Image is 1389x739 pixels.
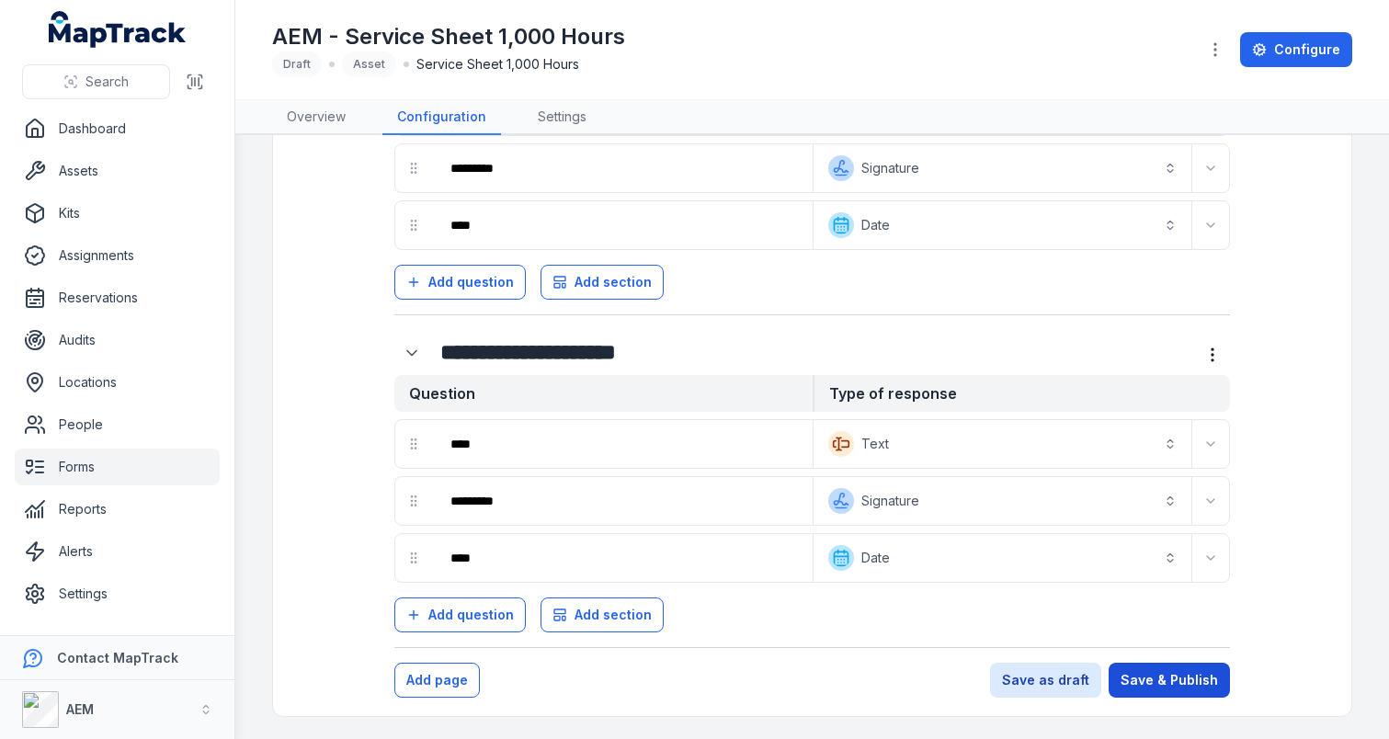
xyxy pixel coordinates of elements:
svg: drag [406,161,421,176]
button: Expand [1196,429,1225,459]
a: Settings [15,575,220,612]
a: MapTrack [49,11,187,48]
a: Assignments [15,237,220,274]
strong: Question [394,375,813,412]
button: Signature [817,481,1189,521]
span: Add section [575,606,652,624]
strong: AEM [66,701,94,717]
button: Date [817,205,1189,245]
div: :r1b1:-form-item-label [436,148,809,188]
strong: Contact MapTrack [57,650,178,665]
a: Alerts [15,533,220,570]
a: Reservations [15,279,220,316]
div: drag [395,483,432,519]
a: Dashboard [15,110,220,147]
svg: drag [406,437,421,451]
div: :r1c1:-form-item-label [436,538,809,578]
svg: drag [406,218,421,233]
div: drag [395,207,432,244]
div: drag [395,540,432,576]
button: Add question [394,597,526,632]
svg: drag [406,551,421,565]
button: more-detail [1195,337,1230,372]
button: Expand [1196,486,1225,516]
a: Configuration [382,100,501,135]
span: Add question [428,606,514,624]
button: Expand [1196,210,1225,240]
button: Expand [394,335,429,370]
button: Expand [1196,543,1225,573]
a: Forms [15,449,220,485]
div: drag [395,426,432,462]
button: Add section [541,597,664,632]
div: Draft [272,51,322,77]
button: Add section [541,265,664,300]
span: Service Sheet 1,000 Hours [416,55,579,74]
button: Text [817,424,1189,464]
a: Locations [15,364,220,401]
a: People [15,406,220,443]
svg: drag [406,494,421,508]
a: Assets [15,153,220,189]
div: :r1bd:-form-item-label [394,335,433,370]
button: Add question [394,265,526,300]
a: Configure [1240,32,1352,67]
span: Add question [428,273,514,291]
button: Signature [817,148,1189,188]
a: Audits [15,322,220,358]
div: :r1b7:-form-item-label [436,205,809,245]
a: Kits [15,195,220,232]
h1: AEM - Service Sheet 1,000 Hours [272,22,625,51]
a: Reports [15,491,220,528]
span: Add section [575,273,652,291]
strong: Type of response [813,375,1231,412]
div: :r1br:-form-item-label [436,481,809,521]
button: Save as draft [990,663,1101,698]
div: :r1bl:-form-item-label [436,424,809,464]
a: Overview [272,100,360,135]
button: Search [22,64,170,99]
a: Settings [523,100,601,135]
button: Expand [1196,153,1225,183]
button: Date [817,538,1189,578]
div: Asset [342,51,396,77]
span: Search [85,73,129,91]
div: drag [395,150,432,187]
button: Save & Publish [1109,663,1230,698]
button: Add page [394,663,480,698]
